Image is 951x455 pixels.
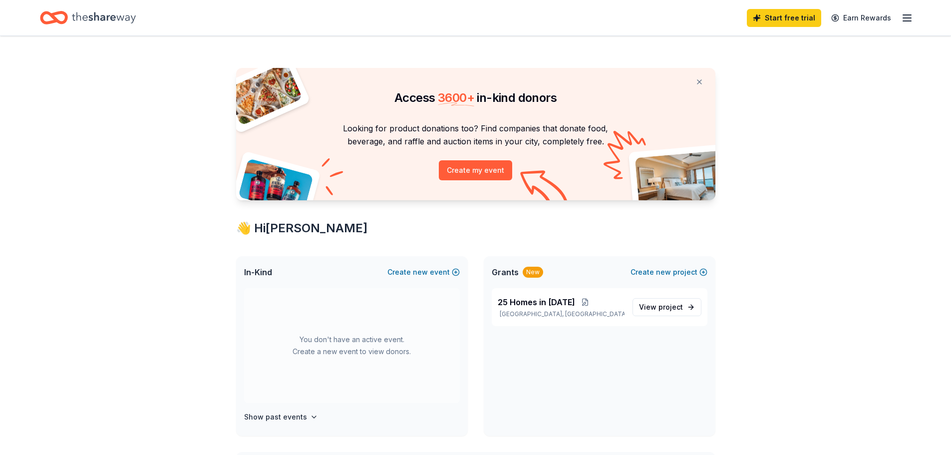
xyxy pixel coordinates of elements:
div: New [523,267,543,278]
span: View [639,301,683,313]
button: Show past events [244,411,318,423]
img: Pizza [225,62,303,126]
p: [GEOGRAPHIC_DATA], [GEOGRAPHIC_DATA] [498,310,625,318]
button: Create my event [439,160,512,180]
button: Createnewproject [631,266,707,278]
div: You don't have an active event. Create a new event to view donors. [244,288,460,403]
a: Start free trial [747,9,821,27]
span: 3600 + [438,90,474,105]
a: View project [633,298,701,316]
div: 👋 Hi [PERSON_NAME] [236,220,715,236]
img: Curvy arrow [520,170,570,208]
span: Access in-kind donors [394,90,557,105]
h4: Show past events [244,411,307,423]
a: Earn Rewards [825,9,897,27]
a: Home [40,6,136,29]
span: project [658,303,683,311]
p: Looking for product donations too? Find companies that donate food, beverage, and raffle and auct... [248,122,703,148]
span: 25 Homes in [DATE] [498,296,575,308]
span: Grants [492,266,519,278]
span: new [656,266,671,278]
span: In-Kind [244,266,272,278]
button: Createnewevent [387,266,460,278]
span: new [413,266,428,278]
